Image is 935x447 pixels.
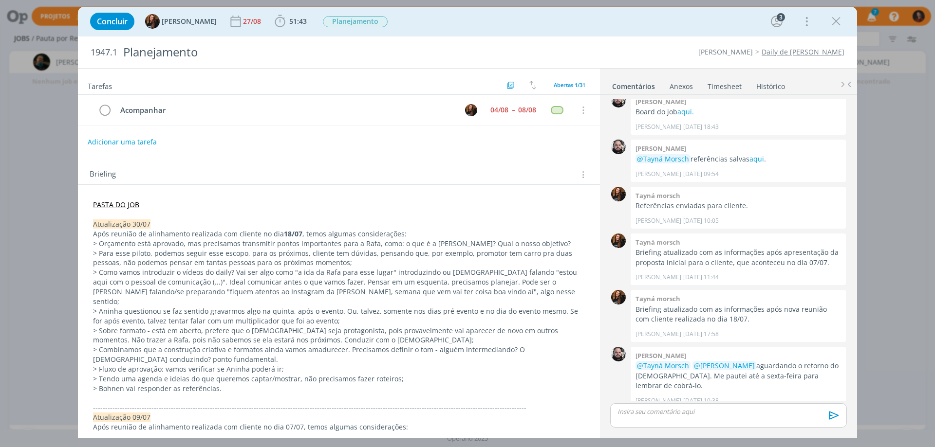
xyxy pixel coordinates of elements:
[707,77,742,91] a: Timesheet
[611,233,626,248] img: T
[93,239,585,249] p: > Orçamento está aprovado, mas precisamos transmitir pontos importantes para a Rafa, como: o que ...
[683,330,719,339] span: [DATE] 17:58
[93,364,585,374] p: > Fluxo de aprovação: vamos verificar se Aninha poderá ir;
[636,396,681,405] p: [PERSON_NAME]
[78,7,857,438] div: dialog
[93,306,585,326] p: > Aninha questionou se faz sentido gravarmos algo na quinta, após o evento. Ou, talvez, somente n...
[93,249,585,268] p: > Para esse piloto, podemos seguir esse escopo, para os próximos, cliente tem dúvidas, pensando q...
[762,47,844,56] a: Daily de [PERSON_NAME]
[636,144,686,153] b: [PERSON_NAME]
[88,79,112,91] span: Tarefas
[756,77,785,91] a: Histórico
[636,170,681,179] p: [PERSON_NAME]
[683,216,719,225] span: [DATE] 10:05
[683,396,719,405] span: [DATE] 10:38
[93,345,585,364] p: > Combinamos que a construção criativa e formatos ainda vamos amadurecer. Precisamos definir o to...
[119,40,526,64] div: Planejamento
[272,14,309,29] button: 51:43
[694,361,755,370] span: @[PERSON_NAME]
[749,154,764,163] a: aqui
[93,374,585,384] p: > Tendo uma agenda e ideias do que queremos captar/mostrar, não precisamos fazer roteiros;
[289,17,307,26] span: 51:43
[636,191,680,200] b: Tayná morsch
[636,154,841,164] p: referências salvas .
[636,216,681,225] p: [PERSON_NAME]
[145,14,217,29] button: T[PERSON_NAME]
[637,361,689,370] span: @Tayná Morsch
[93,422,585,432] p: Após reunião de alinhamento realizada com cliente no dia 07/07, temos algumas considerações:
[611,140,626,154] img: G
[93,229,284,238] span: Após reunião de alinhamento realizada com cliente no dia
[554,81,585,89] span: Abertas 1/31
[677,107,694,116] a: aqui.
[90,13,134,30] button: Concluir
[777,13,785,21] div: 3
[611,187,626,201] img: T
[636,201,841,211] p: Referências enviadas para cliente.
[91,47,117,58] span: 1947.1
[636,97,686,106] b: [PERSON_NAME]
[698,47,753,56] a: [PERSON_NAME]
[529,81,536,89] img: arrow-down-up.svg
[93,219,150,229] span: Atualização 30/07
[611,347,626,361] img: G
[93,412,150,422] span: Atualização 09/07
[636,123,681,131] p: [PERSON_NAME]
[465,104,477,116] img: T
[93,268,585,306] p: > Como vamos introduzir o vídeos do daily? Vai ser algo como "a ida da Rafa para esse lugar" intr...
[323,16,388,27] span: Planejamento
[636,361,841,391] p: aguardando o retorno do [DEMOGRAPHIC_DATA]. Me pautei até a sexta-feira para lembrar de cobrá-lo.
[93,384,585,393] p: > Bohnen vai responder as referências.
[284,229,302,238] strong: 18/07
[97,18,128,25] span: Concluir
[769,14,785,29] button: 3
[464,103,478,117] button: T
[683,170,719,179] span: [DATE] 09:54
[636,248,841,268] p: Briefing atualizado com as informações após apresentação da proposta inicial para o cliente, que ...
[145,14,160,29] img: T
[302,229,407,238] span: , temos algumas considerações:
[322,16,388,28] button: Planejamento
[636,294,680,303] b: Tayná morsch
[162,18,217,25] span: [PERSON_NAME]
[93,403,526,412] span: -------------------------------------------------------------------------------------------------...
[93,326,585,345] p: > Sobre formato - está em aberto, prefere que o [DEMOGRAPHIC_DATA] seja protagonista, pois provav...
[93,200,139,209] a: PASTA DO JOB
[636,330,681,339] p: [PERSON_NAME]
[670,82,693,91] div: Anexos
[636,107,841,117] p: Board do job
[612,77,655,91] a: Comentários
[490,107,508,113] div: 04/08
[87,133,157,151] button: Adicionar uma tarefa
[611,93,626,107] img: G
[683,123,719,131] span: [DATE] 18:43
[90,168,116,181] span: Briefing
[512,107,515,113] span: --
[636,351,686,360] b: [PERSON_NAME]
[636,304,841,324] p: Briefing atualizado com as informações após nova reunião com cliente realizada no dia 18/07.
[518,107,536,113] div: 08/08
[636,273,681,282] p: [PERSON_NAME]
[116,104,456,116] div: Acompanhar
[243,18,263,25] div: 27/08
[637,154,689,163] span: @Tayná Morsch
[611,290,626,304] img: T
[683,273,719,282] span: [DATE] 11:44
[636,238,680,247] b: Tayná morsch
